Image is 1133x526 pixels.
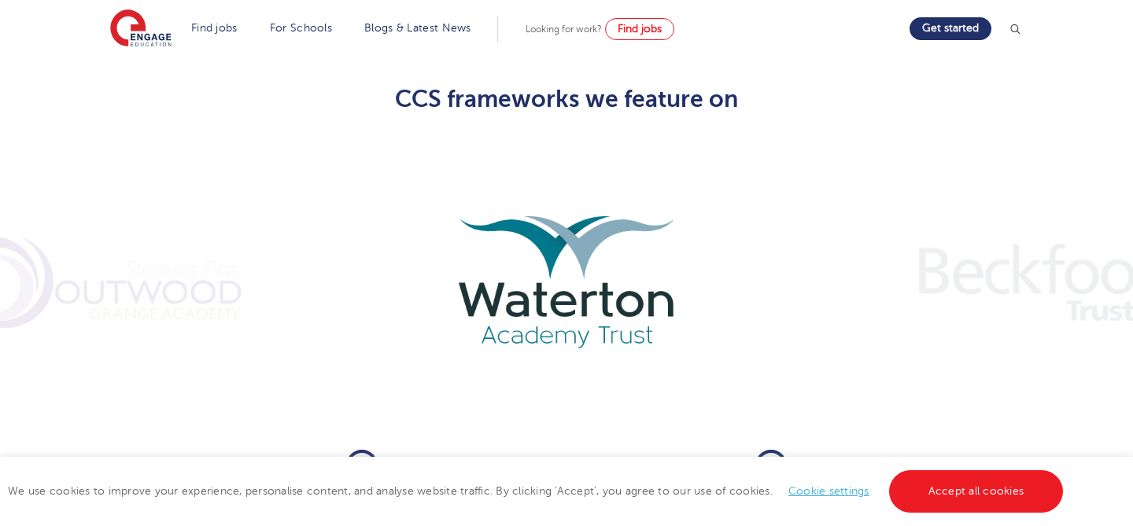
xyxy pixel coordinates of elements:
a: Accept all cookies [889,470,1064,513]
span: Find jobs [618,23,662,35]
span: 14 [539,454,559,476]
a: Blogs & Latest News [364,22,471,34]
a: Find jobs [605,18,674,40]
span: We use cookies to improve your experience, personalise content, and analyse website traffic. By c... [8,485,1067,497]
h2: CCS frameworks we feature on [181,86,953,112]
img: Engage Education [110,9,172,49]
a: Get started [910,17,991,40]
a: Cookie settings [788,485,869,497]
span: Looking for work? [526,24,602,35]
a: For Schools [270,22,332,34]
span: 24 [574,454,595,476]
a: Find jobs [191,22,238,34]
span: / [559,454,574,476]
